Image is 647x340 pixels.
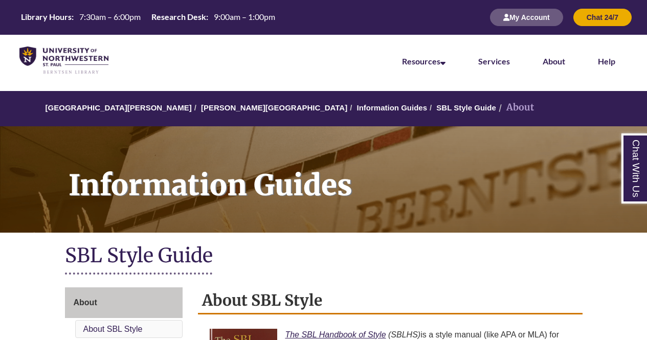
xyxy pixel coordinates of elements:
img: UNWSP Library Logo [19,47,108,75]
a: My Account [490,13,563,21]
table: Hours Today [17,11,279,22]
a: Help [598,56,615,66]
a: Resources [402,56,445,66]
a: About SBL Style [83,325,143,333]
a: Information Guides [356,103,427,112]
h1: SBL Style Guide [65,243,583,270]
th: Library Hours: [17,11,75,22]
a: About [65,287,183,318]
button: Chat 24/7 [573,9,632,26]
a: Hours Today [17,11,279,24]
em: (SBLHS) [388,330,420,339]
a: [PERSON_NAME][GEOGRAPHIC_DATA] [201,103,347,112]
h1: Information Guides [57,126,647,219]
span: 9:00am – 1:00pm [214,12,275,21]
li: About [496,100,534,115]
a: The SBL Handbook of Style [285,330,386,339]
th: Research Desk: [147,11,210,22]
button: My Account [490,9,563,26]
span: 7:30am – 6:00pm [79,12,141,21]
a: About [543,56,565,66]
a: SBL Style Guide [436,103,496,112]
h2: About SBL Style [198,287,583,314]
span: About [74,298,97,307]
a: Services [478,56,510,66]
a: [GEOGRAPHIC_DATA][PERSON_NAME] [46,103,192,112]
a: Chat 24/7 [573,13,632,21]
